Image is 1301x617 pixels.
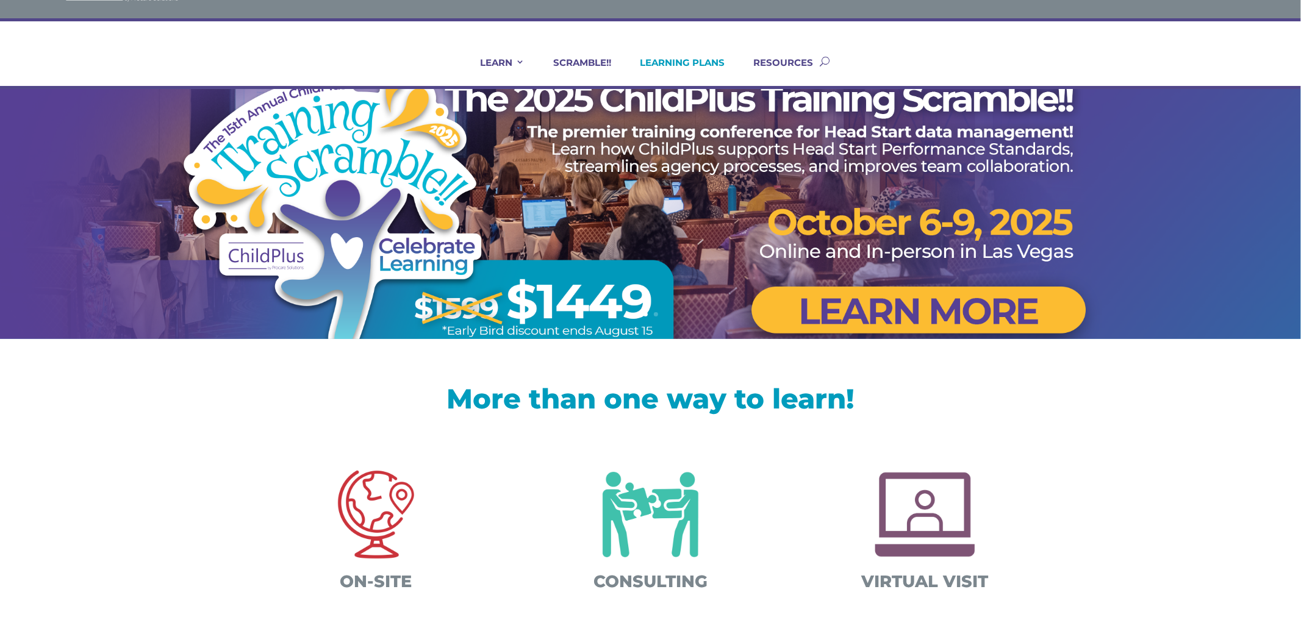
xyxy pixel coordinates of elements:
a: LEARN [465,57,525,86]
img: On-site [312,451,440,579]
a: RESOURCES [738,57,813,86]
span: CONSULTING [593,571,708,591]
span: ON-SITE [340,571,412,591]
span: VIRTUAL VISIT [862,571,989,591]
a: LEARNING PLANS [625,57,725,86]
a: 1 [643,312,648,316]
h1: More than one way to learn! [260,385,1041,418]
a: SCRAMBLE!! [538,57,611,86]
img: Consulting [587,451,714,579]
a: 2 [654,312,658,316]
